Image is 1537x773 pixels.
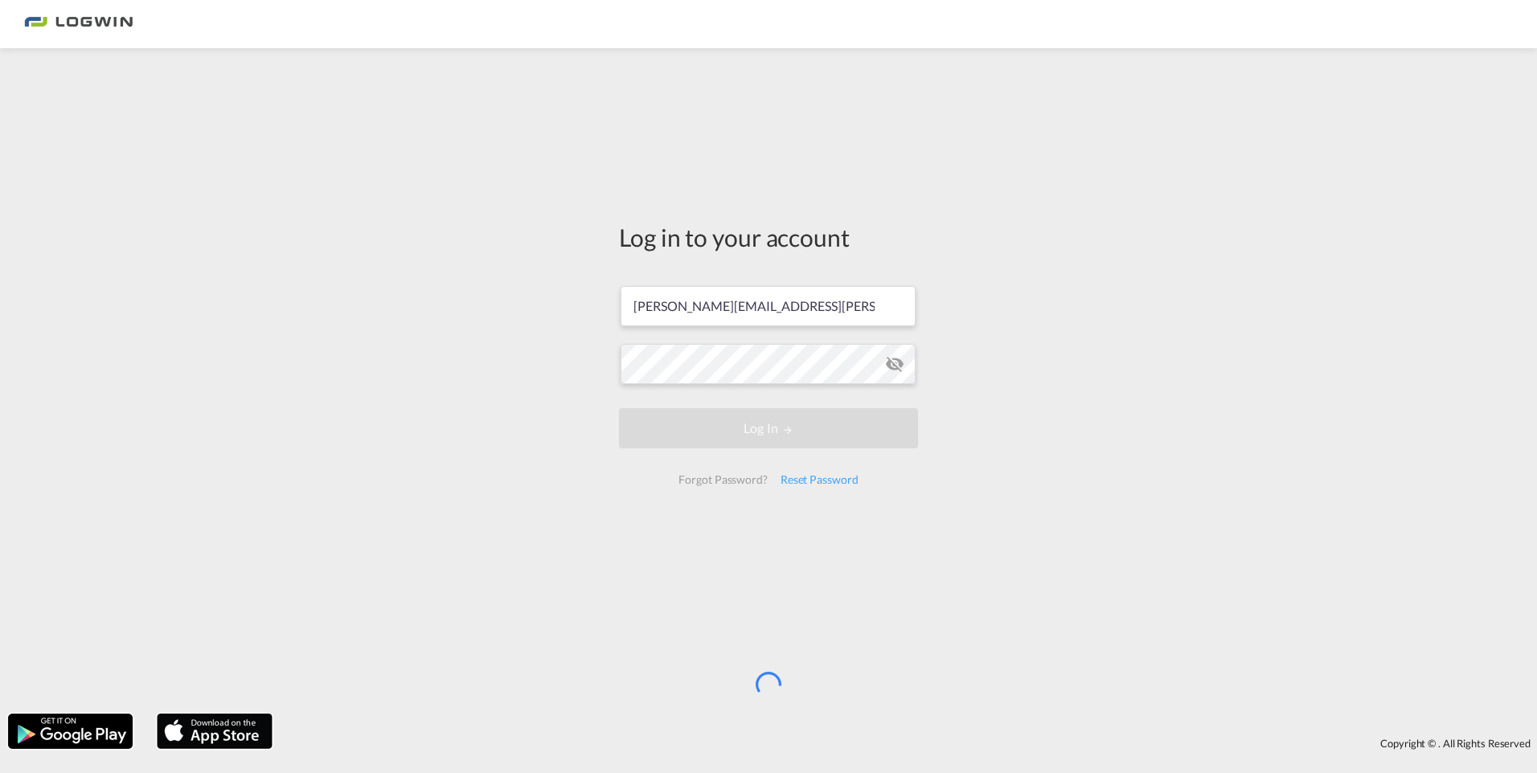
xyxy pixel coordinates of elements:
[24,6,133,43] img: 2761ae10d95411efa20a1f5e0282d2d7.png
[885,354,904,374] md-icon: icon-eye-off
[281,730,1537,757] div: Copyright © . All Rights Reserved
[621,286,916,326] input: Enter email/phone number
[155,712,274,751] img: apple.png
[619,408,918,448] button: LOGIN
[672,465,773,494] div: Forgot Password?
[774,465,865,494] div: Reset Password
[6,712,134,751] img: google.png
[619,220,918,254] div: Log in to your account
